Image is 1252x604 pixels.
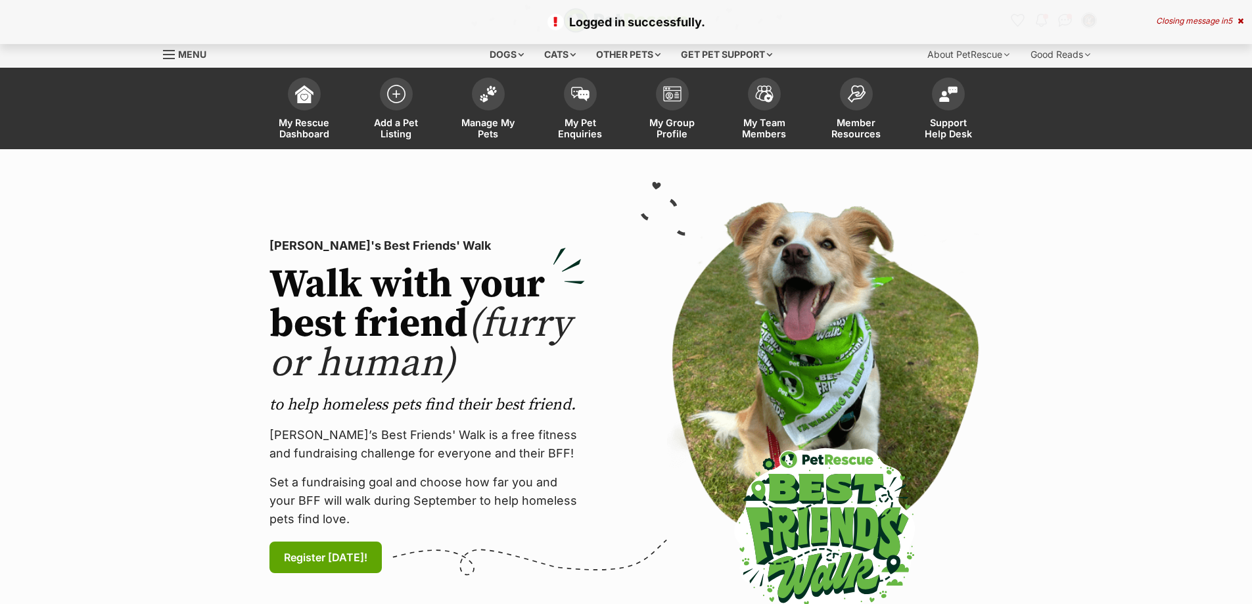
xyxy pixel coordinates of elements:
[535,41,585,68] div: Cats
[735,117,794,139] span: My Team Members
[755,85,774,103] img: team-members-icon-5396bd8760b3fe7c0b43da4ab00e1e3bb1a5d9ba89233759b79545d2d3fc5d0d.svg
[269,266,585,384] h2: Walk with your best friend
[479,85,498,103] img: manage-my-pets-icon-02211641906a0b7f246fdf0571729dbe1e7629f14944591b6c1af311fb30b64b.svg
[269,542,382,573] a: Register [DATE]!
[269,473,585,528] p: Set a fundraising goal and choose how far you and your BFF will walk during September to help hom...
[847,85,866,103] img: member-resources-icon-8e73f808a243e03378d46382f2149f9095a855e16c252ad45f914b54edf8863c.svg
[284,549,367,565] span: Register [DATE]!
[571,87,590,101] img: pet-enquiries-icon-7e3ad2cf08bfb03b45e93fb7055b45f3efa6380592205ae92323e6603595dc1f.svg
[295,85,313,103] img: dashboard-icon-eb2f2d2d3e046f16d808141f083e7271f6b2e854fb5c12c21221c1fb7104beca.svg
[1021,41,1100,68] div: Good Reads
[269,426,585,463] p: [PERSON_NAME]’s Best Friends' Walk is a free fitness and fundraising challenge for everyone and t...
[672,41,781,68] div: Get pet support
[587,41,670,68] div: Other pets
[663,86,682,102] img: group-profile-icon-3fa3cf56718a62981997c0bc7e787c4b2cf8bcc04b72c1350f741eb67cf2f40e.svg
[163,41,216,65] a: Menu
[480,41,533,68] div: Dogs
[643,117,702,139] span: My Group Profile
[919,117,978,139] span: Support Help Desk
[534,71,626,149] a: My Pet Enquiries
[718,71,810,149] a: My Team Members
[178,49,206,60] span: Menu
[367,117,426,139] span: Add a Pet Listing
[902,71,994,149] a: Support Help Desk
[810,71,902,149] a: Member Resources
[939,86,958,102] img: help-desk-icon-fdf02630f3aa405de69fd3d07c3f3aa587a6932b1a1747fa1d2bba05be0121f9.svg
[626,71,718,149] a: My Group Profile
[275,117,334,139] span: My Rescue Dashboard
[350,71,442,149] a: Add a Pet Listing
[918,41,1019,68] div: About PetRescue
[269,300,571,388] span: (furry or human)
[827,117,886,139] span: Member Resources
[387,85,406,103] img: add-pet-listing-icon-0afa8454b4691262ce3f59096e99ab1cd57d4a30225e0717b998d2c9b9846f56.svg
[442,71,534,149] a: Manage My Pets
[258,71,350,149] a: My Rescue Dashboard
[269,394,585,415] p: to help homeless pets find their best friend.
[269,237,585,255] p: [PERSON_NAME]'s Best Friends' Walk
[551,117,610,139] span: My Pet Enquiries
[459,117,518,139] span: Manage My Pets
